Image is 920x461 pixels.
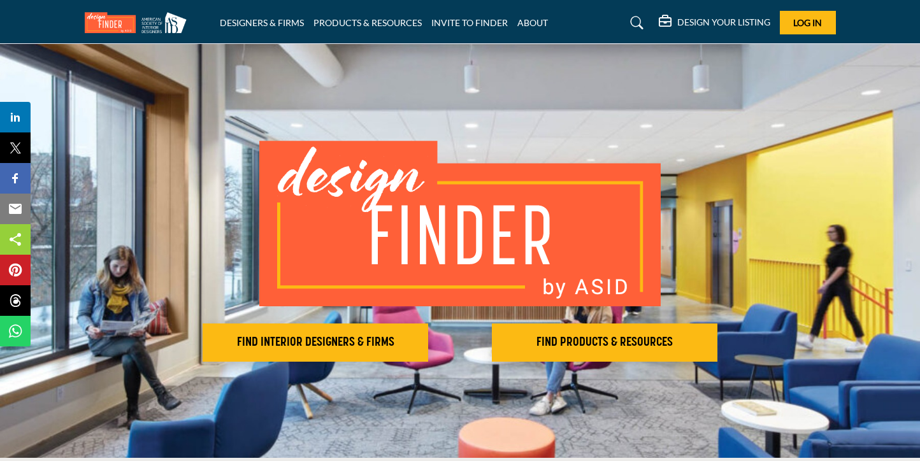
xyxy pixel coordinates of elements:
div: DESIGN YOUR LISTING [659,15,770,31]
h2: FIND INTERIOR DESIGNERS & FIRMS [206,335,424,350]
span: Log In [793,17,822,28]
img: Site Logo [85,12,193,33]
h2: FIND PRODUCTS & RESOURCES [496,335,714,350]
img: image [259,141,661,306]
a: DESIGNERS & FIRMS [220,17,304,28]
button: Log In [780,11,836,34]
a: PRODUCTS & RESOURCES [313,17,422,28]
h5: DESIGN YOUR LISTING [677,17,770,28]
button: FIND INTERIOR DESIGNERS & FIRMS [203,323,428,362]
a: Search [618,13,652,33]
button: FIND PRODUCTS & RESOURCES [492,323,717,362]
a: INVITE TO FINDER [431,17,508,28]
a: ABOUT [517,17,548,28]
